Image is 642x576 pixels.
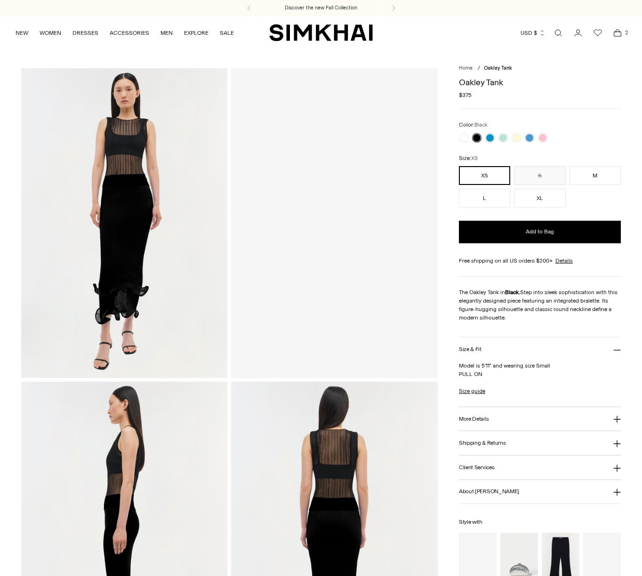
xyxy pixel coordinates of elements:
[588,24,607,42] a: Wishlist
[555,256,573,265] a: Details
[484,65,512,71] span: Oakley Tank
[514,189,565,208] button: XL
[471,155,478,161] span: XS
[184,23,209,43] a: EXPLORE
[459,431,621,455] button: Shipping & Returns
[459,361,621,378] p: Model is 5'11" and wearing size Small PULL ON
[459,154,478,163] label: Size:
[570,166,621,185] button: M
[459,91,472,99] span: $375
[459,464,495,471] h3: Client Services
[526,228,554,236] span: Add to Bag
[459,488,519,495] h3: About [PERSON_NAME]
[72,23,98,43] a: DRESSES
[521,23,546,43] button: USD $
[285,4,357,12] a: Discover the new Fall Collection
[505,289,520,296] strong: Black.
[16,23,28,43] a: NEW
[459,256,621,265] div: Free shipping on all US orders $200+
[459,78,621,87] h1: Oakley Tank
[622,28,631,37] span: 2
[569,24,587,42] a: Go to the account page
[459,288,621,322] p: The Oakley Tank in Step into sleek sophistication with this elegantly designed piece featuring an...
[269,24,373,42] a: SIMKHAI
[459,519,621,525] h6: Style with
[459,166,510,185] button: XS
[459,387,485,395] a: Size guide
[160,23,173,43] a: MEN
[459,440,506,446] h3: Shipping & Returns
[459,65,473,71] a: Home
[514,166,565,185] button: S
[459,189,510,208] button: L
[459,456,621,480] button: Client Services
[474,122,488,128] span: Black
[478,64,480,72] div: /
[40,23,61,43] a: WOMEN
[459,480,621,504] button: About [PERSON_NAME]
[220,23,234,43] a: SALE
[459,416,489,422] h3: More Details
[459,346,481,352] h3: Size & Fit
[459,337,621,361] button: Size & Fit
[459,120,488,129] label: Color:
[110,23,149,43] a: ACCESSORIES
[231,68,437,378] a: Oakley Tank
[459,221,621,243] button: Add to Bag
[459,407,621,431] button: More Details
[549,24,568,42] a: Open search modal
[608,24,627,42] a: Open cart modal
[21,68,227,378] img: Oakley Tank
[459,64,621,72] nav: breadcrumbs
